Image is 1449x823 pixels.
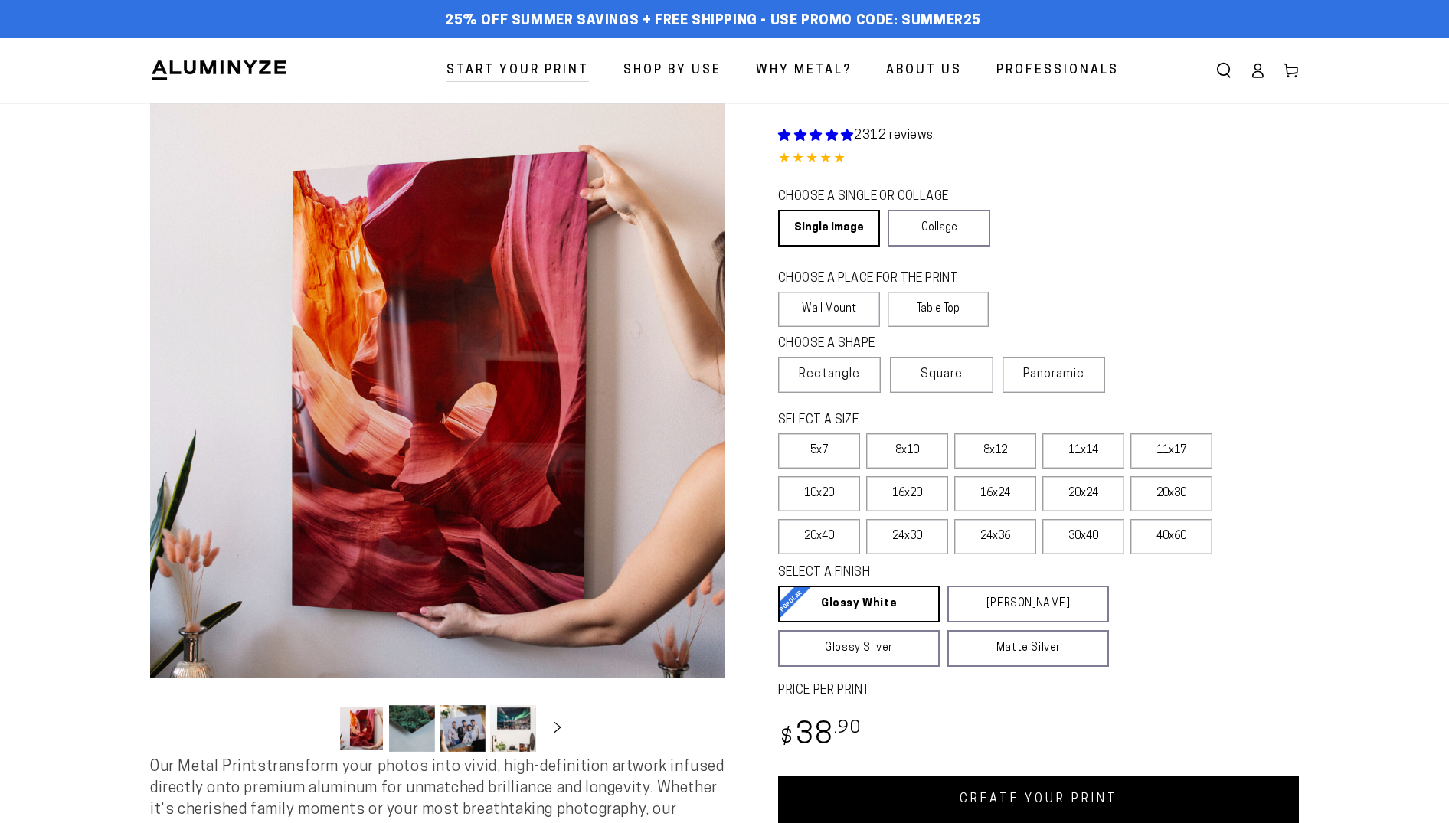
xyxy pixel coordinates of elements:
[866,433,948,469] label: 8x10
[1130,476,1212,511] label: 20x30
[778,270,975,288] legend: CHOOSE A PLACE FOR THE PRINT
[490,705,536,752] button: Load image 4 in gallery view
[339,705,384,752] button: Load image 1 in gallery view
[778,149,1299,171] div: 4.85 out of 5.0 stars
[1130,519,1212,554] label: 40x60
[954,476,1036,511] label: 16x24
[435,51,600,91] a: Start Your Print
[778,564,1072,582] legend: SELECT A FINISH
[888,292,989,327] label: Table Top
[1042,476,1124,511] label: 20x24
[1042,433,1124,469] label: 11x14
[954,433,1036,469] label: 8x12
[756,60,852,82] span: Why Metal?
[886,60,962,82] span: About Us
[778,682,1299,700] label: PRICE PER PRINT
[1042,519,1124,554] label: 30x40
[445,13,981,30] span: 25% off Summer Savings + Free Shipping - Use Promo Code: SUMMER25
[778,630,940,667] a: Glossy Silver
[541,711,574,745] button: Slide right
[778,586,940,622] a: Glossy White
[446,60,589,82] span: Start Your Print
[996,60,1119,82] span: Professionals
[778,412,1084,429] legend: SELECT A SIZE
[866,476,948,511] label: 16x20
[778,776,1299,823] a: CREATE YOUR PRINT
[799,365,860,384] span: Rectangle
[954,519,1036,554] label: 24x36
[389,705,435,752] button: Load image 2 in gallery view
[834,720,862,737] sup: .90
[778,188,976,206] legend: CHOOSE A SINGLE OR COLLAGE
[744,51,863,91] a: Why Metal?
[947,586,1109,622] a: [PERSON_NAME]
[780,728,793,749] span: $
[778,335,977,353] legend: CHOOSE A SHAPE
[150,103,724,756] media-gallery: Gallery Viewer
[778,433,860,469] label: 5x7
[1207,54,1241,87] summary: Search our site
[947,630,1109,667] a: Matte Silver
[985,51,1130,91] a: Professionals
[866,519,948,554] label: 24x30
[612,51,733,91] a: Shop By Use
[778,210,880,247] a: Single Image
[778,721,862,751] bdi: 38
[921,365,963,384] span: Square
[300,711,334,745] button: Slide left
[1130,433,1212,469] label: 11x17
[888,210,989,247] a: Collage
[778,476,860,511] label: 10x20
[778,519,860,554] label: 20x40
[778,292,880,327] label: Wall Mount
[875,51,973,91] a: About Us
[440,705,486,752] button: Load image 3 in gallery view
[1023,368,1084,380] span: Panoramic
[150,59,288,82] img: Aluminyze
[623,60,721,82] span: Shop By Use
